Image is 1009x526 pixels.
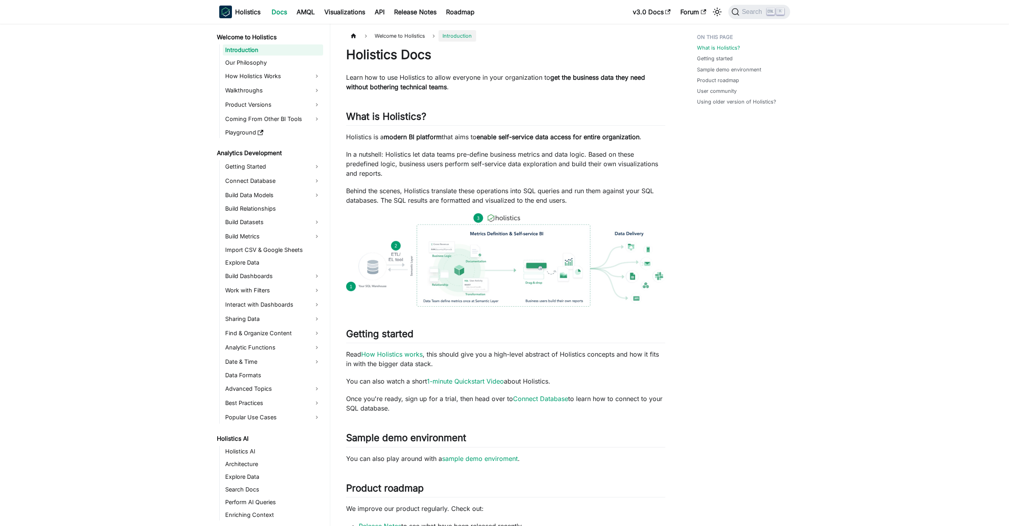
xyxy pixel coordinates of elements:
[223,257,323,268] a: Explore Data
[477,133,639,141] strong: enable self-service data access for entire organization
[346,30,361,42] a: Home page
[223,230,323,243] a: Build Metrics
[371,30,429,42] span: Welcome to Holistics
[223,382,323,395] a: Advanced Topics
[223,341,323,354] a: Analytic Functions
[223,397,323,409] a: Best Practices
[346,376,665,386] p: You can also watch a short about Holistics.
[223,44,323,56] a: Introduction
[346,213,665,307] img: How Holistics fits in your Data Stack
[697,55,733,62] a: Getting started
[697,66,761,73] a: Sample demo environment
[223,70,323,83] a: How Holistics Works
[346,150,665,178] p: In a nutshell: Holistics let data teams pre-define business metrics and data logic. Based on thes...
[214,148,323,159] a: Analytics Development
[697,87,737,95] a: User community
[676,6,711,18] a: Forum
[370,6,389,18] a: API
[223,313,323,325] a: Sharing Data
[697,44,740,52] a: What is Holistics?
[223,84,323,97] a: Walkthroughs
[346,30,665,42] nav: Breadcrumbs
[728,5,790,19] button: Search (Ctrl+K)
[441,6,479,18] a: Roadmap
[235,7,260,17] b: Holistics
[223,189,323,202] a: Build Data Models
[219,6,260,18] a: HolisticsHolistics
[776,8,784,15] kbd: K
[223,203,323,214] a: Build Relationships
[346,394,665,413] p: Once you're ready, sign up for a trial, then head over to to learn how to connect to your SQL dat...
[513,395,568,403] a: Connect Database
[223,370,323,381] a: Data Formats
[223,113,323,125] a: Coming From Other BI Tools
[697,98,776,106] a: Using older version of Holistics?
[223,471,323,482] a: Explore Data
[214,32,323,43] a: Welcome to Holistics
[346,454,665,463] p: You can also play around with a .
[223,459,323,470] a: Architecture
[346,73,665,92] p: Learn how to use Holistics to allow everyone in your organization to .
[346,186,665,205] p: Behind the scenes, Holistics translate these operations into SQL queries and run them against you...
[346,432,665,447] h2: Sample demo environment
[628,6,676,18] a: v3.0 Docs
[427,377,504,385] a: 1-minute Quickstart Video
[223,484,323,495] a: Search Docs
[219,6,232,18] img: Holistics
[442,455,518,463] a: sample demo enviroment
[389,6,441,18] a: Release Notes
[346,482,665,497] h2: Product roadmap
[223,411,323,424] a: Popular Use Cases
[292,6,320,18] a: AMQL
[711,6,724,18] button: Switch between dark and light mode (currently light mode)
[223,57,323,68] a: Our Philosophy
[346,132,665,142] p: Holistics is a that aims to .
[223,298,323,311] a: Interact with Dashboards
[223,160,323,173] a: Getting Started
[214,433,323,444] a: Holistics AI
[223,446,323,457] a: Holistics AI
[384,133,442,141] strong: modern BI platform
[346,47,665,63] h1: Holistics Docs
[223,98,323,111] a: Product Versions
[223,327,323,340] a: Find & Organize Content
[211,24,330,526] nav: Docs sidebar
[223,175,323,187] a: Connect Database
[739,8,767,15] span: Search
[267,6,292,18] a: Docs
[697,77,739,84] a: Product roadmap
[438,30,476,42] span: Introduction
[223,216,323,228] a: Build Datasets
[346,504,665,513] p: We improve our product regularly. Check out:
[223,509,323,520] a: Enriching Context
[223,244,323,255] a: Import CSV & Google Sheets
[346,111,665,126] h2: What is Holistics?
[320,6,370,18] a: Visualizations
[223,284,323,297] a: Work with Filters
[223,127,323,138] a: Playground
[361,350,423,358] a: How Holistics works
[223,270,323,282] a: Build Dashboards
[223,497,323,508] a: Perform AI Queries
[346,328,665,343] h2: Getting started
[223,355,323,368] a: Date & Time
[346,349,665,369] p: Read , this should give you a high-level abstract of Holistics concepts and how it fits in with t...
